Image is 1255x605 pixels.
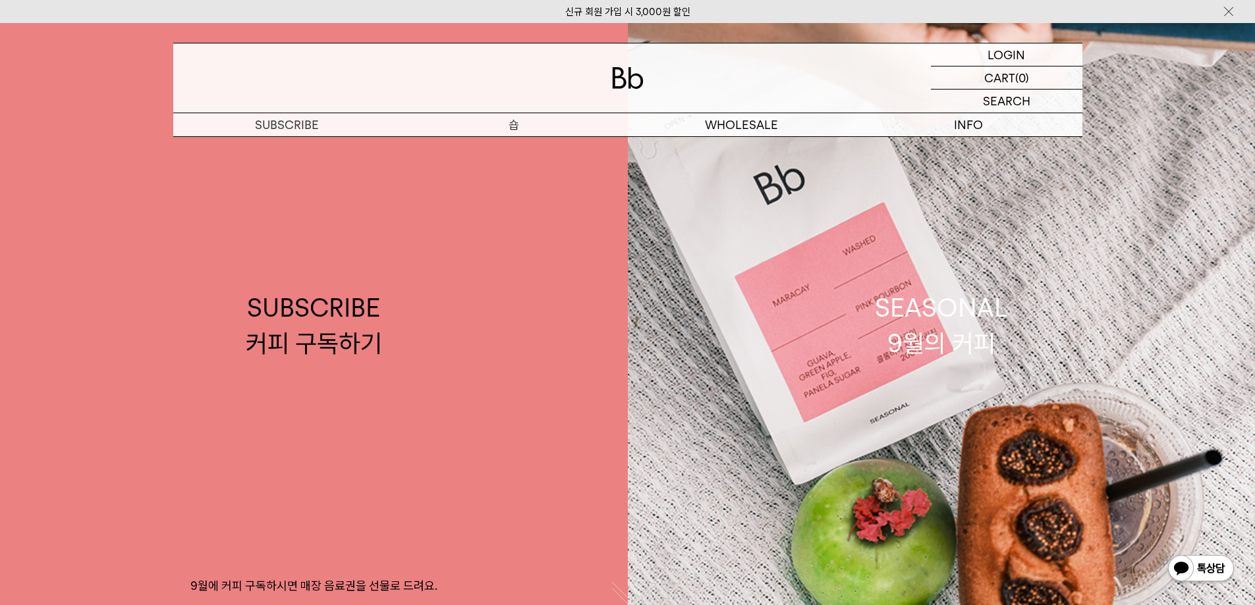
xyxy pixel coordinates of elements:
[931,43,1082,66] a: LOGIN
[988,43,1025,66] p: LOGIN
[173,113,401,136] a: SUBSCRIBE
[401,113,628,136] a: 숍
[984,66,1015,89] p: CART
[875,290,1008,360] div: SEASONAL 9월의 커피
[855,113,1082,136] p: INFO
[628,113,855,136] p: WHOLESALE
[246,290,382,360] div: SUBSCRIBE 커피 구독하기
[612,67,644,89] img: 로고
[565,6,690,18] a: 신규 회원 가입 시 3,000원 할인
[983,90,1030,113] p: SEARCH
[931,66,1082,90] a: CART (0)
[1167,554,1235,585] img: 카카오톡 채널 1:1 채팅 버튼
[1015,66,1029,89] p: (0)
